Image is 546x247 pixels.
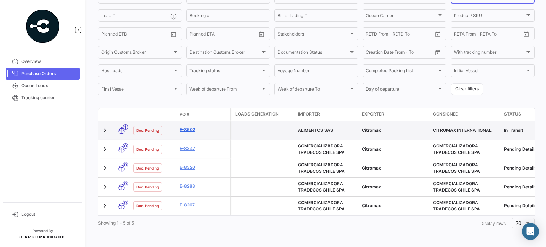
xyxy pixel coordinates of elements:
span: COMERCIALIZADORA TRADECOS CHILE SPA [433,181,480,193]
span: Citromax [362,128,381,133]
span: Doc. Pending [136,128,159,133]
a: Expand/Collapse Row [101,202,108,209]
a: E-8347 [180,145,227,152]
input: To [469,32,501,37]
a: Expand/Collapse Row [101,165,108,172]
span: Tracking courier [21,95,77,101]
span: Loads generation [235,111,279,117]
span: Logout [21,211,77,218]
span: Citromax [362,203,381,208]
a: E-8288 [180,183,227,189]
a: E-8320 [180,164,227,171]
input: From [101,32,111,37]
span: COMERCIALIZADORA TRADECOS CHILE SPA [433,162,480,174]
span: CITROMAX INTERNATIONAL [433,128,492,133]
button: Open calendar [433,47,443,58]
span: Week of departure From [189,88,261,93]
a: Expand/Collapse Row [101,146,108,153]
span: Doc. Pending [136,203,159,209]
span: Tracking status [189,69,261,74]
span: 0 [123,162,128,167]
a: E-8267 [180,202,227,208]
input: To [381,51,413,56]
span: Product / SKU [454,14,525,19]
span: Ocean Carrier [366,14,437,19]
span: Origin Customs Broker [101,51,172,56]
a: E-8502 [180,127,227,133]
button: Open calendar [168,29,179,39]
a: Ocean Loads [6,80,80,92]
span: Status [504,111,521,117]
datatable-header-cell: Transport mode [113,112,130,117]
span: Display rows [480,221,506,226]
span: Showing 1 - 5 of 5 [98,220,134,226]
input: From [454,32,464,37]
img: powered-by.png [25,9,60,44]
button: Open calendar [521,29,531,39]
input: From [366,32,376,37]
span: Doc. Pending [136,184,159,190]
a: Purchase Orders [6,68,80,80]
span: Has Loads [101,69,172,74]
input: To [381,32,413,37]
span: Doc. Pending [136,165,159,171]
input: To [116,32,148,37]
span: COMERCIALIZADORA TRADECOS CHILE SPA [298,200,345,211]
span: 0 [123,181,128,186]
span: Purchase Orders [21,70,77,77]
span: COMERCIALIZADORA TRADECOS CHILE SPA [298,162,345,174]
span: COMERCIALIZADORA TRADECOS CHILE SPA [298,143,345,155]
span: Importer [298,111,320,117]
button: Open calendar [256,29,267,39]
datatable-header-cell: Doc. Status [130,112,177,117]
span: COMERCIALIZADORA TRADECOS CHILE SPA [433,200,480,211]
span: With tracking number [454,51,525,56]
span: Destination Customs Broker [189,51,261,56]
span: 1 [123,124,128,130]
span: Initial Vessel [454,69,525,74]
button: Clear filters [451,83,483,95]
span: Week of departure To [278,88,349,93]
a: Expand/Collapse Row [101,183,108,190]
datatable-header-cell: Consignee [430,108,501,121]
span: 0 [123,143,128,149]
span: Stakeholders [278,32,349,37]
span: 0 [123,200,128,205]
span: Overview [21,58,77,65]
input: From [366,51,376,56]
a: Overview [6,55,80,68]
a: Tracking courier [6,92,80,104]
span: Ocean Loads [21,82,77,89]
span: ALIMENTOS SAS [298,128,333,133]
span: Documentation Status [278,51,349,56]
input: To [204,32,236,37]
span: Final Vessel [101,88,172,93]
span: PO # [180,111,189,118]
datatable-header-cell: PO # [177,108,230,120]
button: Open calendar [433,29,443,39]
span: Citromax [362,165,381,171]
span: Day of departure [366,88,437,93]
input: From [189,32,199,37]
datatable-header-cell: Importer [295,108,359,121]
span: Consignee [433,111,458,117]
span: Completed Packing List [366,69,437,74]
span: Citromax [362,146,381,152]
datatable-header-cell: Exporter [359,108,430,121]
span: 20 [515,220,521,226]
a: Expand/Collapse Row [101,127,108,134]
span: COMERCIALIZADORA TRADECOS CHILE SPA [433,143,480,155]
span: Doc. Pending [136,146,159,152]
datatable-header-cell: Loads generation [231,108,295,121]
div: Abrir Intercom Messenger [522,223,539,240]
span: Exporter [362,111,384,117]
span: Citromax [362,184,381,189]
span: COMERCIALIZADORA TRADECOS CHILE SPA [298,181,345,193]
